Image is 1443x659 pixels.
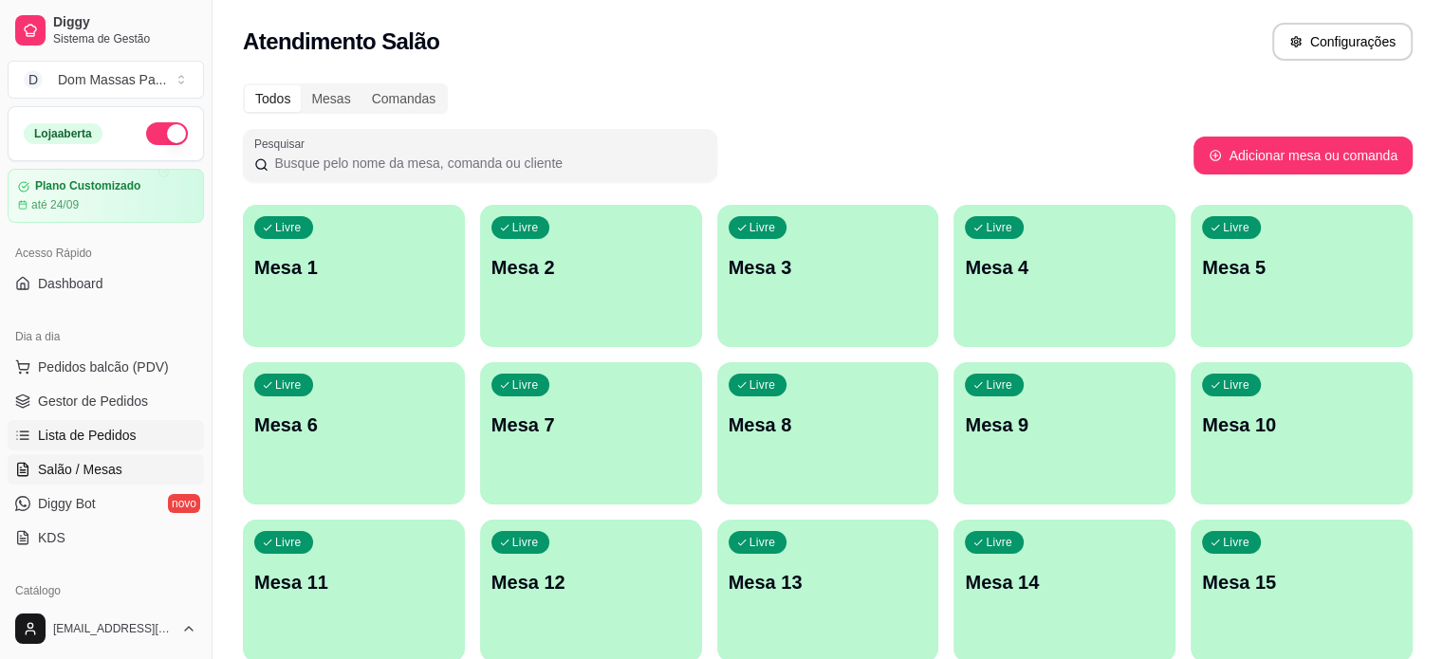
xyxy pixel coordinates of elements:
[8,386,204,416] a: Gestor de Pedidos
[749,220,776,235] p: Livre
[254,254,453,281] p: Mesa 1
[965,569,1164,595] p: Mesa 14
[38,528,65,547] span: KDS
[254,412,453,438] p: Mesa 6
[512,377,539,393] p: Livre
[8,522,204,553] a: KDS
[729,412,928,438] p: Mesa 8
[512,535,539,550] p: Livre
[8,576,204,606] div: Catálogo
[8,268,204,299] a: Dashboard
[243,205,465,347] button: LivreMesa 1
[1272,23,1413,61] button: Configurações
[1202,254,1401,281] p: Mesa 5
[38,460,122,479] span: Salão / Mesas
[512,220,539,235] p: Livre
[8,352,204,382] button: Pedidos balcão (PDV)
[1191,205,1413,347] button: LivreMesa 5
[986,220,1012,235] p: Livre
[480,362,702,504] button: LivreMesa 7
[491,254,691,281] p: Mesa 2
[8,238,204,268] div: Acesso Rápido
[749,377,776,393] p: Livre
[729,254,928,281] p: Mesa 3
[38,357,169,376] span: Pedidos balcão (PDV)
[491,569,691,595] p: Mesa 12
[8,169,204,223] a: Plano Customizadoaté 24/09
[53,14,196,31] span: Diggy
[953,362,1175,504] button: LivreMesa 9
[268,154,706,173] input: Pesquisar
[8,420,204,450] a: Lista de Pedidos
[31,197,79,212] article: até 24/09
[243,362,465,504] button: LivreMesa 6
[146,122,188,145] button: Alterar Status
[1223,220,1249,235] p: Livre
[965,254,1164,281] p: Mesa 4
[1191,362,1413,504] button: LivreMesa 10
[8,321,204,352] div: Dia a dia
[8,606,204,651] button: [EMAIL_ADDRESS][DOMAIN_NAME]
[953,205,1175,347] button: LivreMesa 4
[254,136,311,152] label: Pesquisar
[361,85,447,112] div: Comandas
[58,70,166,89] div: Dom Massas Pa ...
[8,61,204,99] button: Select a team
[301,85,361,112] div: Mesas
[24,70,43,89] span: D
[491,412,691,438] p: Mesa 7
[1223,377,1249,393] p: Livre
[729,569,928,595] p: Mesa 13
[38,426,137,445] span: Lista de Pedidos
[717,362,939,504] button: LivreMesa 8
[53,621,174,636] span: [EMAIL_ADDRESS][DOMAIN_NAME]
[243,27,439,57] h2: Atendimento Salão
[245,85,301,112] div: Todos
[717,205,939,347] button: LivreMesa 3
[38,494,96,513] span: Diggy Bot
[965,412,1164,438] p: Mesa 9
[24,123,102,144] div: Loja aberta
[8,8,204,53] a: DiggySistema de Gestão
[986,377,1012,393] p: Livre
[480,205,702,347] button: LivreMesa 2
[35,179,140,193] article: Plano Customizado
[8,488,204,519] a: Diggy Botnovo
[275,220,302,235] p: Livre
[254,569,453,595] p: Mesa 11
[38,274,103,293] span: Dashboard
[1223,535,1249,550] p: Livre
[749,535,776,550] p: Livre
[275,535,302,550] p: Livre
[986,535,1012,550] p: Livre
[53,31,196,46] span: Sistema de Gestão
[38,392,148,411] span: Gestor de Pedidos
[8,454,204,485] a: Salão / Mesas
[1193,137,1413,174] button: Adicionar mesa ou comanda
[275,377,302,393] p: Livre
[1202,569,1401,595] p: Mesa 15
[1202,412,1401,438] p: Mesa 10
